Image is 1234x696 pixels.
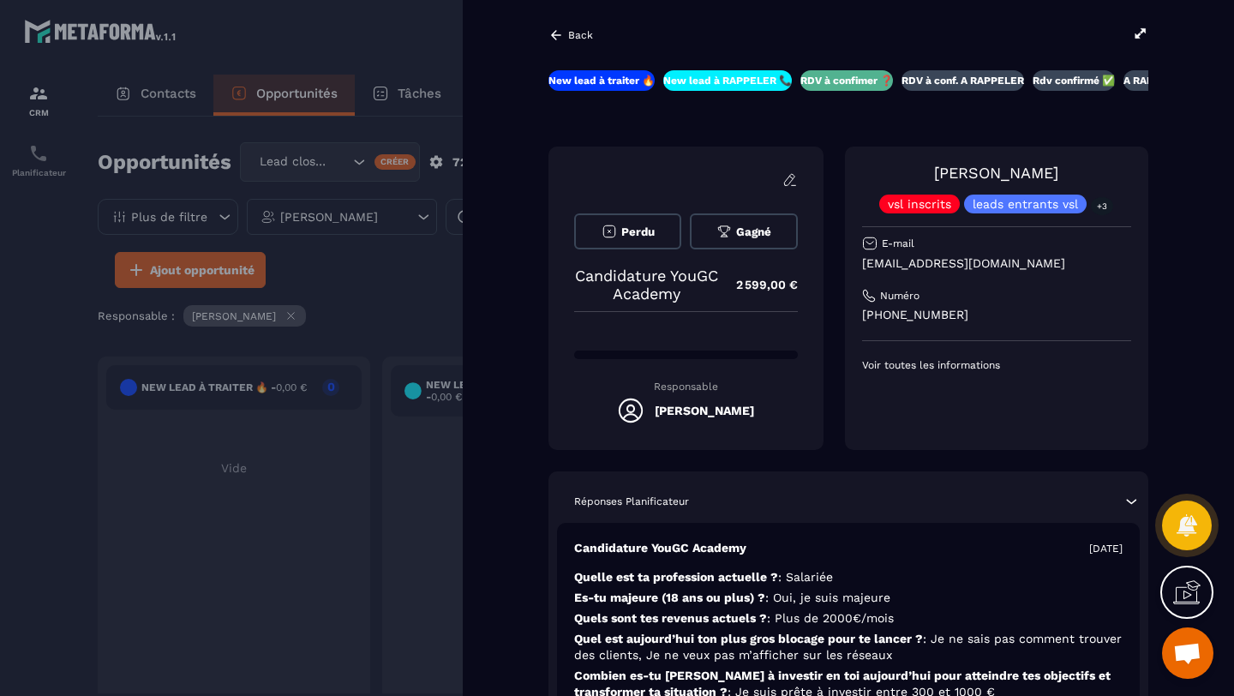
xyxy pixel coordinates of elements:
[574,590,1123,606] p: Es-tu majeure (18 ans ou plus) ?
[882,237,914,250] p: E-mail
[690,213,797,249] button: Gagné
[767,611,894,625] span: : Plus de 2000€/mois
[1091,197,1113,215] p: +3
[934,164,1058,182] a: [PERSON_NAME]
[1162,627,1213,679] div: Ouvrir le chat
[574,495,689,508] p: Réponses Planificateur
[1089,542,1123,555] p: [DATE]
[574,610,1123,627] p: Quels sont tes revenus actuels ?
[574,631,1123,663] p: Quel est aujourd’hui ton plus gros blocage pour te lancer ?
[574,540,746,556] p: Candidature YouGC Academy
[862,307,1131,323] p: [PHONE_NUMBER]
[621,225,655,238] span: Perdu
[574,213,681,249] button: Perdu
[574,381,798,393] p: Responsable
[862,358,1131,372] p: Voir toutes les informations
[765,591,890,604] span: : Oui, je suis majeure
[880,289,920,303] p: Numéro
[655,404,754,417] h5: [PERSON_NAME]
[736,225,771,238] span: Gagné
[778,570,833,584] span: : Salariée
[862,255,1131,272] p: [EMAIL_ADDRESS][DOMAIN_NAME]
[719,268,798,302] p: 2 599,00 €
[973,198,1078,210] p: leads entrants vsl
[574,569,1123,585] p: Quelle est ta profession actuelle ?
[888,198,951,210] p: vsl inscrits
[574,267,719,303] p: Candidature YouGC Academy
